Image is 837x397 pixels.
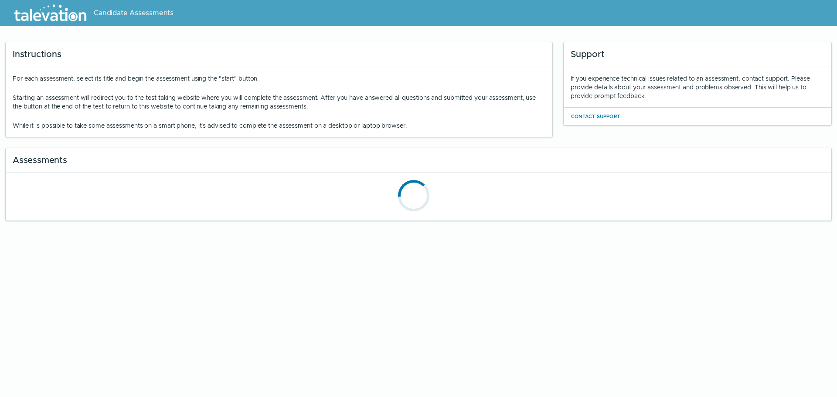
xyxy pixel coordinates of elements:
span: Candidate Assessments [94,8,174,18]
div: Support [564,42,831,67]
div: Instructions [6,42,552,67]
p: Starting an assessment will redirect you to the test taking website where you will complete the a... [13,93,545,111]
img: Talevation_Logo_Transparent_white.png [10,2,90,24]
p: While it is possible to take some assessments on a smart phone, it's advised to complete the asse... [13,121,545,130]
div: Assessments [6,148,831,173]
div: If you experience technical issues related to an assessment, contact support. Please provide deta... [571,74,824,100]
button: Contact Support [571,111,620,122]
div: For each assessment, select its title and begin the assessment using the "start" button. [13,74,545,130]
